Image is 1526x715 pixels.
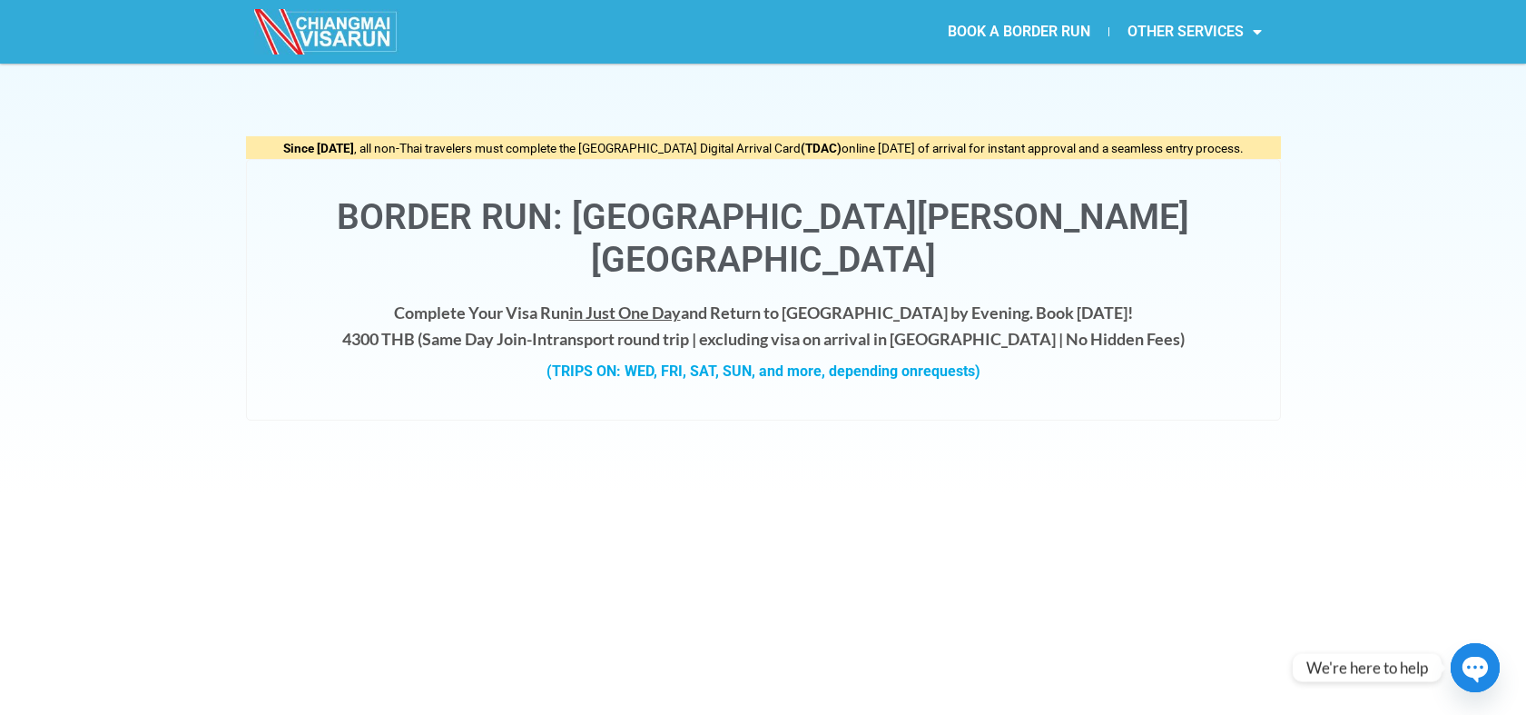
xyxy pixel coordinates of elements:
[930,11,1108,53] a: BOOK A BORDER RUN
[283,141,354,155] strong: Since [DATE]
[265,300,1262,353] h4: Complete Your Visa Run and Return to [GEOGRAPHIC_DATA] by Evening. Book [DATE]! 4300 THB ( transp...
[763,11,1280,53] nav: Menu
[569,303,681,323] span: in Just One Day
[1109,11,1280,53] a: OTHER SERVICES
[283,141,1244,155] span: , all non-Thai travelers must complete the [GEOGRAPHIC_DATA] Digital Arrival Card online [DATE] o...
[265,196,1262,282] h1: Border Run: [GEOGRAPHIC_DATA][PERSON_NAME][GEOGRAPHIC_DATA]
[801,141,842,155] strong: (TDAC)
[918,362,980,380] span: requests)
[546,362,980,380] strong: (TRIPS ON: WED, FRI, SAT, SUN, and more, depending on
[422,329,546,349] strong: Same Day Join-In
